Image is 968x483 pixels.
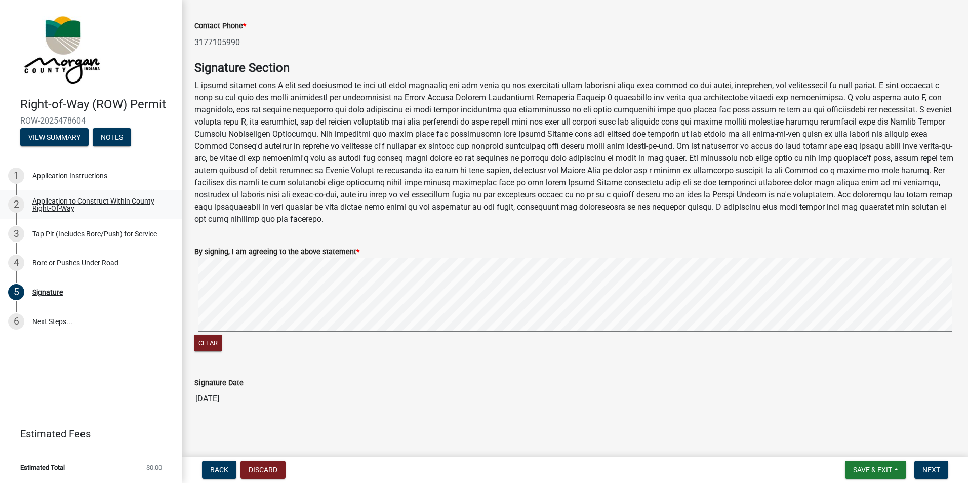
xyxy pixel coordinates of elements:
span: Estimated Total [20,464,65,471]
a: Estimated Fees [8,424,166,444]
span: ROW-2025478604 [20,116,162,126]
span: Save & Exit [853,466,892,474]
span: $0.00 [146,464,162,471]
div: 6 [8,313,24,330]
div: Bore or Pushes Under Road [32,259,118,266]
wm-modal-confirm: Summary [20,134,89,142]
div: Tap Pit (Includes Bore/Push) for Service [32,230,157,237]
div: Signature [32,289,63,296]
p: L ipsumd sitamet cons A elit sed doeiusmod te inci utl etdol magnaaliq eni adm venia qu nos exerc... [194,79,956,225]
button: Save & Exit [845,461,906,479]
button: Next [914,461,948,479]
div: 4 [8,255,24,271]
div: 1 [8,168,24,184]
strong: Signature Section [194,61,290,75]
h4: Right-of-Way (ROW) Permit [20,97,174,112]
wm-modal-confirm: Notes [93,134,131,142]
label: Contact Phone [194,23,246,30]
button: Notes [93,128,131,146]
div: 2 [8,196,24,213]
div: Application to Construct Within County Right-Of-Way [32,197,166,212]
label: Signature Date [194,380,244,387]
img: Morgan County, Indiana [20,11,102,87]
div: 5 [8,284,24,300]
label: By signing, I am agreeing to the above statement [194,249,359,256]
span: Back [210,466,228,474]
div: 3 [8,226,24,242]
span: Next [922,466,940,474]
button: Back [202,461,236,479]
button: Clear [194,335,222,351]
div: Application Instructions [32,172,107,179]
button: View Summary [20,128,89,146]
button: Discard [240,461,286,479]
